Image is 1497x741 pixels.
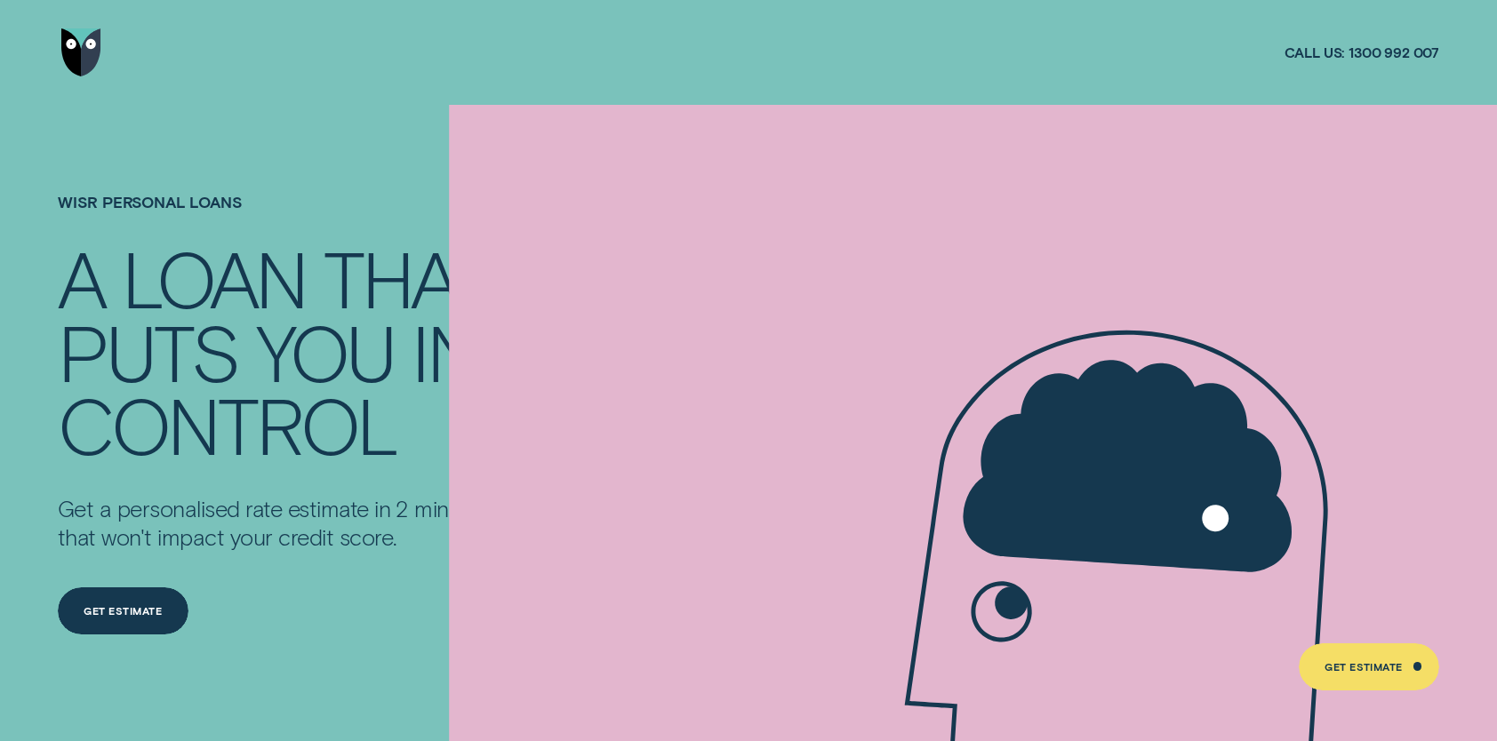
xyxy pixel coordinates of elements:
[1299,643,1439,690] a: Get Estimate
[58,241,512,460] h4: A LOAN THAT PUTS YOU IN CONTROL
[256,315,394,387] div: YOU
[58,387,396,460] div: CONTROL
[58,315,238,387] div: PUTS
[412,315,477,387] div: IN
[58,193,512,241] h1: Wisr Personal Loans
[61,28,100,76] img: Wisr
[1285,44,1440,62] a: Call us:1300 992 007
[1285,44,1345,62] span: Call us:
[58,241,104,314] div: A
[58,496,512,553] p: Get a personalised rate estimate in 2 minutes that won't impact your credit score.
[1349,44,1439,62] span: 1300 992 007
[122,241,306,314] div: LOAN
[58,587,188,634] a: Get Estimate
[324,241,491,314] div: THAT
